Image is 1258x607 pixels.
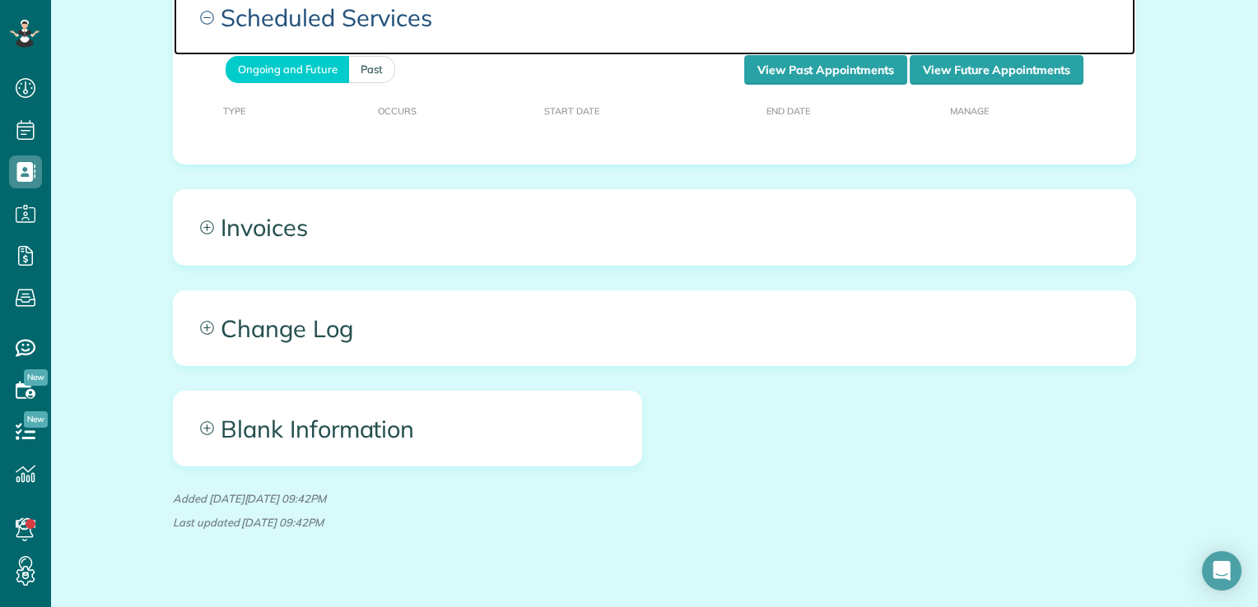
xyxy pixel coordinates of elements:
[174,392,641,466] a: Blank Information
[349,56,395,83] a: Past
[538,85,760,135] th: Start Date
[24,411,48,428] span: New
[1202,551,1242,591] div: Open Intercom Messenger
[174,190,1135,264] a: Invoices
[173,492,326,505] em: Added [DATE][DATE] 09:42PM
[943,85,1111,135] th: Manage
[371,85,538,135] th: Occurs
[760,85,943,135] th: End Date
[198,85,371,135] th: Type
[24,369,48,386] span: New
[174,291,1135,365] a: Change Log
[173,516,324,529] em: Last updated [DATE] 09:42PM
[744,55,907,85] a: View Past Appointments
[226,56,349,83] a: Ongoing and Future
[910,55,1083,85] a: View Future Appointments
